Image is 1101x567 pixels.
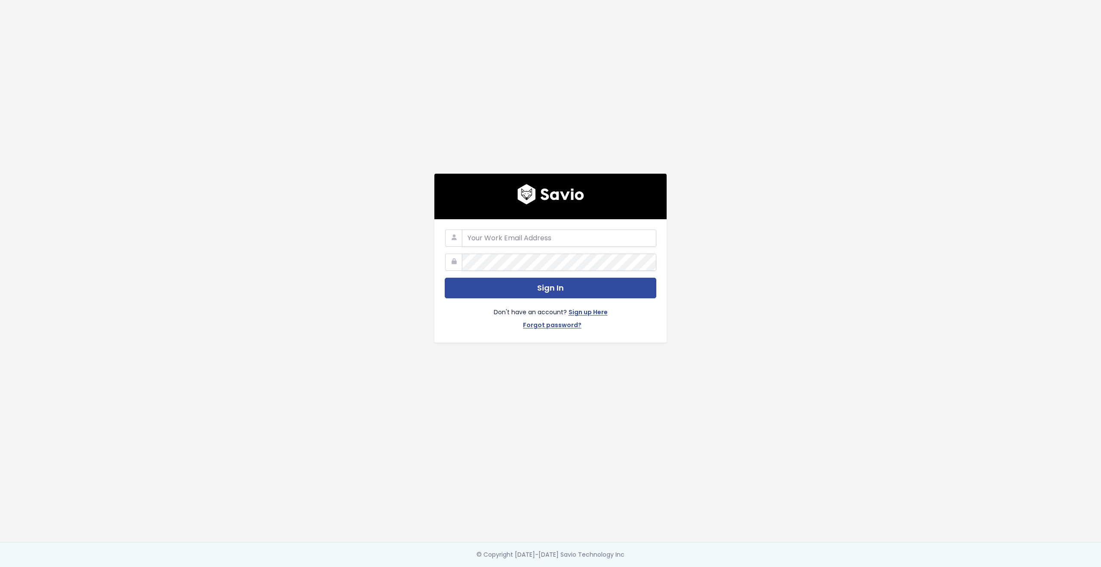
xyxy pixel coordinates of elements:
a: Sign up Here [569,307,608,319]
img: logo600x187.a314fd40982d.png [517,184,584,205]
div: © Copyright [DATE]-[DATE] Savio Technology Inc [477,549,624,560]
button: Sign In [445,278,656,299]
a: Forgot password? [523,320,581,332]
input: Your Work Email Address [462,230,656,247]
div: Don't have an account? [445,298,656,332]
